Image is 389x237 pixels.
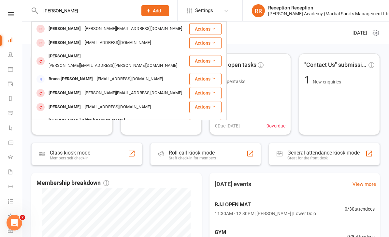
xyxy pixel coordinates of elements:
[209,178,256,190] h3: [DATE] events
[38,6,133,15] input: Search...
[353,29,367,37] span: [DATE]
[252,4,265,17] div: RR
[83,88,184,98] div: [PERSON_NAME][EMAIL_ADDRESS][DOMAIN_NAME]
[47,38,83,48] div: [PERSON_NAME]
[287,150,360,156] div: General attendance kiosk mode
[8,63,22,77] a: Calendar
[47,52,83,61] div: [PERSON_NAME]
[8,136,22,151] a: Product Sales
[8,33,22,48] a: Dashboard
[47,24,83,34] div: [PERSON_NAME]
[189,23,222,35] button: Actions
[304,60,367,70] span: "Contact Us" submissions
[215,200,316,209] span: BJJ OPEN MAT
[223,79,245,84] span: Open tasks
[8,209,22,224] a: What's New
[83,38,153,48] div: [EMAIL_ADDRESS][DOMAIN_NAME]
[313,79,341,84] span: New enquiries
[215,228,300,237] span: GYM
[169,156,216,160] div: Staff check-in for members
[153,8,161,13] span: Add
[8,48,22,63] a: People
[353,180,376,188] a: View more
[95,74,165,84] div: [EMAIL_ADDRESS][DOMAIN_NAME]
[189,37,222,49] button: Actions
[215,210,316,217] span: 11:30AM - 12:30PM | [PERSON_NAME] | Lower Dojo
[215,122,240,129] span: 0 Due [DATE]
[8,92,22,107] a: Reports
[8,77,22,92] a: Payments
[83,24,184,34] div: [PERSON_NAME][EMAIL_ADDRESS][DOMAIN_NAME]
[189,119,222,131] button: Actions
[287,156,360,160] div: Great for the front desk
[215,60,256,70] span: Your open tasks
[304,74,313,86] span: 1
[195,3,213,18] span: Settings
[141,5,169,16] button: Add
[20,215,25,220] span: 2
[169,150,216,156] div: Roll call kiosk mode
[47,102,83,112] div: [PERSON_NAME]
[267,122,285,129] span: 0 overdue
[7,215,22,230] iframe: Intercom live chat
[47,88,83,98] div: [PERSON_NAME]
[189,55,222,67] button: Actions
[50,150,90,156] div: Class kiosk mode
[36,178,109,188] span: Membership breakdown
[189,101,222,113] button: Actions
[47,74,95,84] div: Bruna [PERSON_NAME]
[47,116,127,125] div: [PERSON_NAME] Akira [PERSON_NAME]
[189,87,222,99] button: Actions
[345,205,375,213] span: 0 / 30 attendees
[50,156,90,160] div: Members self check-in
[83,102,153,112] div: [EMAIL_ADDRESS][DOMAIN_NAME]
[47,61,179,70] div: [PERSON_NAME][EMAIL_ADDRESS][PERSON_NAME][DOMAIN_NAME]
[189,73,222,85] button: Actions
